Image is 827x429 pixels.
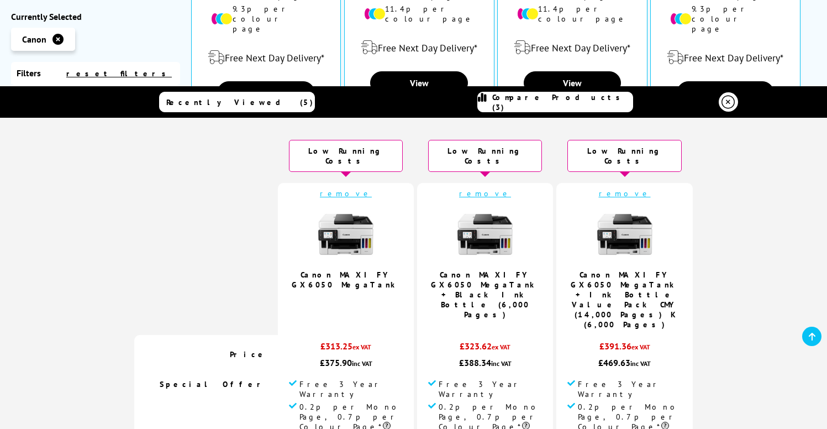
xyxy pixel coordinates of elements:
[66,69,172,79] a: reset filters
[318,207,373,262] img: Canon-GX6050-Front-Closed-Small.jpg
[597,207,652,262] img: Canon-GX6050-Front-Closed-Small.jpg
[22,34,46,45] span: Canon
[439,379,542,399] span: Free 3 Year Warranty
[289,140,403,172] div: Low Running Costs
[431,270,539,320] a: Canon MAXIFY GX6050 MegaTank + Black Ink Bottle (6,000 Pages)
[524,71,621,95] a: View
[567,341,682,357] div: £391.36
[670,4,781,34] li: 9.3p per colour page
[211,4,322,34] li: 9.3p per colour page
[428,341,542,357] div: £323.62
[567,357,682,368] div: £469.63
[492,92,633,112] span: Compare Products (3)
[370,71,468,95] a: View
[160,379,267,389] span: Special Offer
[517,4,628,24] li: 11.4p per colour page
[631,343,650,351] span: ex VAT
[17,67,41,79] span: Filters
[567,140,682,172] div: Low Running Costs
[599,189,651,198] a: remove
[352,343,371,351] span: ex VAT
[503,32,641,63] div: modal_delivery
[492,343,510,351] span: ex VAT
[299,379,403,399] span: Free 3 Year Warranty
[292,270,400,290] a: Canon MAXIFY GX6050 MegaTank
[428,140,542,172] div: Low Running Costs
[491,359,512,368] span: inc VAT
[350,295,361,308] span: / 5
[364,4,475,24] li: 11.4p per colour page
[677,81,775,104] a: View
[428,357,542,368] div: £388.34
[217,81,315,104] a: View
[457,207,513,262] img: Canon-GX6050-Front-Closed-Small.jpg
[571,270,679,329] a: Canon MAXIFY GX6050 MegaTank + Ink Bottle Value Pack CMY (14,000 Pages) K (6,000 Pages)
[350,32,488,63] div: modal_delivery
[230,349,267,359] span: Price
[459,189,511,198] a: remove
[289,341,403,357] div: £313.25
[159,92,315,112] a: Recently Viewed (5)
[289,357,403,368] div: £375.90
[166,97,313,107] span: Recently Viewed (5)
[336,295,350,308] span: 4.9
[578,379,682,399] span: Free 3 Year Warranty
[320,189,372,198] a: remove
[630,359,651,368] span: inc VAT
[197,42,335,73] div: modal_delivery
[656,42,794,73] div: modal_delivery
[352,359,372,368] span: inc VAT
[11,11,180,22] div: Currently Selected
[477,92,633,112] a: Compare Products (3)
